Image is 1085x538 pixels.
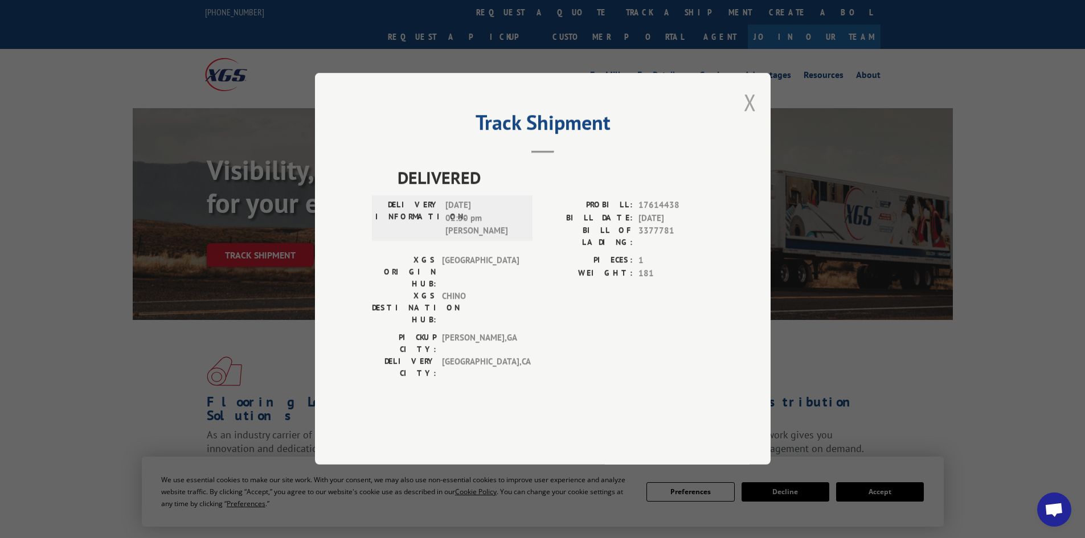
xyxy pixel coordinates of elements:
label: XGS ORIGIN HUB: [372,254,436,290]
label: PROBILL: [543,199,633,212]
span: [GEOGRAPHIC_DATA] , CA [442,356,519,380]
span: DELIVERED [398,165,714,191]
span: 181 [638,267,714,280]
span: [DATE] [638,212,714,225]
label: BILL OF LADING: [543,225,633,249]
div: Open chat [1037,492,1071,527]
span: [GEOGRAPHIC_DATA] [442,254,519,290]
label: DELIVERY INFORMATION: [375,199,440,238]
span: [PERSON_NAME] , GA [442,332,519,356]
span: 1 [638,254,714,268]
label: PIECES: [543,254,633,268]
button: Close modal [744,87,756,117]
span: CHINO [442,290,519,326]
label: WEIGHT: [543,267,633,280]
span: [DATE] 02:30 pm [PERSON_NAME] [445,199,522,238]
h2: Track Shipment [372,114,714,136]
label: XGS DESTINATION HUB: [372,290,436,326]
span: 3377781 [638,225,714,249]
label: PICKUP CITY: [372,332,436,356]
label: BILL DATE: [543,212,633,225]
label: DELIVERY CITY: [372,356,436,380]
span: 17614438 [638,199,714,212]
